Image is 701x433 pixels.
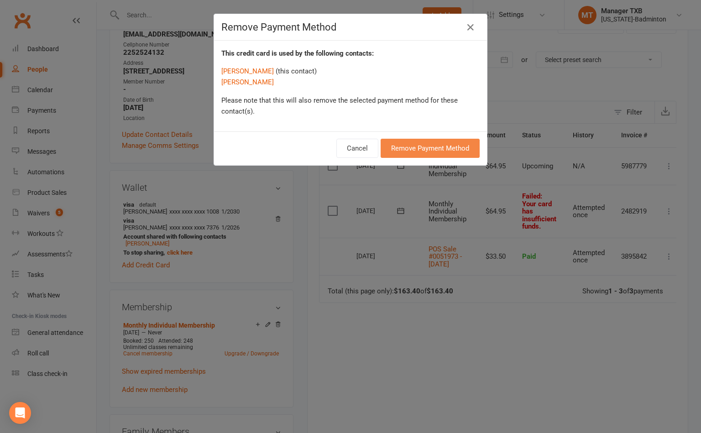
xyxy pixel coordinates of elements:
[221,49,374,57] strong: This credit card is used by the following contacts:
[336,139,378,158] button: Cancel
[221,95,480,117] p: Please note that this will also remove the selected payment method for these contact(s).
[221,67,274,75] a: [PERSON_NAME]
[276,67,317,75] span: (this contact)
[221,78,274,86] a: [PERSON_NAME]
[381,139,480,158] button: Remove Payment Method
[9,402,31,424] div: Open Intercom Messenger
[463,20,478,35] button: Close
[221,21,480,33] h4: Remove Payment Method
